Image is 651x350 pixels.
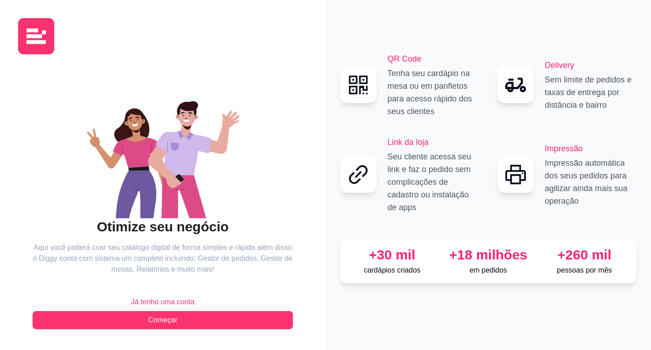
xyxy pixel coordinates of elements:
img: logo [18,18,54,54]
button: Começar [33,311,293,329]
h2: Delivery [545,59,637,72]
div: +260 mil [540,247,629,263]
span: Começar [148,315,178,326]
h2: Impressão [545,142,637,155]
div: animation [33,82,293,218]
p: pessoas por mês [540,265,629,276]
h2: Otimize seu negócio [33,218,293,235]
p: Sem limite de pedidos e taxas de entrega por distância e bairro [545,73,637,111]
button: Já tenho uma conta [33,293,293,311]
span: Já tenho uma conta [131,297,195,307]
article: Aqui você poderá criar seu catálogo digital de forma simples e rápida além disso o Diggy conta co... [33,242,293,275]
p: Seu cliente acessa seu link e faz o pedido sem complicações de cadastro ou instalação de apps [387,150,479,214]
h2: QR Code [387,53,479,65]
p: em pedidos [444,265,533,276]
h2: Link da loja [387,136,479,149]
p: Impressão automática dos seus pedidos para agilizar ainda mais sua operação [545,157,637,207]
p: cardápios criados [348,265,437,276]
div: +18 milhões [444,247,533,263]
p: Tenha seu cardápio na mesa ou em panfletos para acesso rápido dos seus clientes [387,67,479,118]
div: +30 mil [348,247,437,263]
